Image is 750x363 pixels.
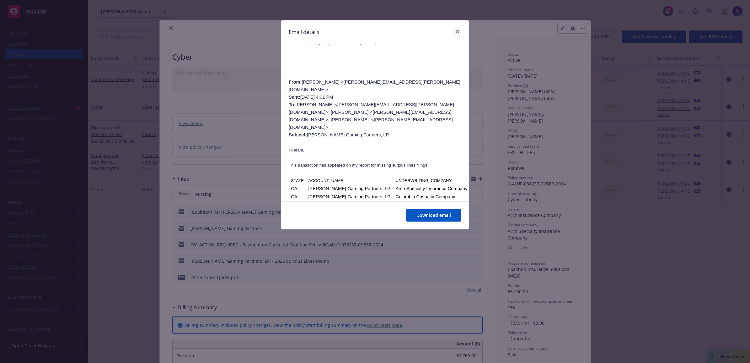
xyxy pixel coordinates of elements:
[291,186,297,191] span: CA
[291,194,297,199] span: CA
[406,209,461,222] button: Download email
[396,186,468,191] span: Arch Specialty Insurance Company
[308,194,391,199] span: [PERSON_NAME] Gaming Partners, LP.
[416,212,451,218] span: Download email
[396,194,455,199] span: Columbia Casualty Company
[308,186,391,191] span: [PERSON_NAME] Gaming Partners, LP.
